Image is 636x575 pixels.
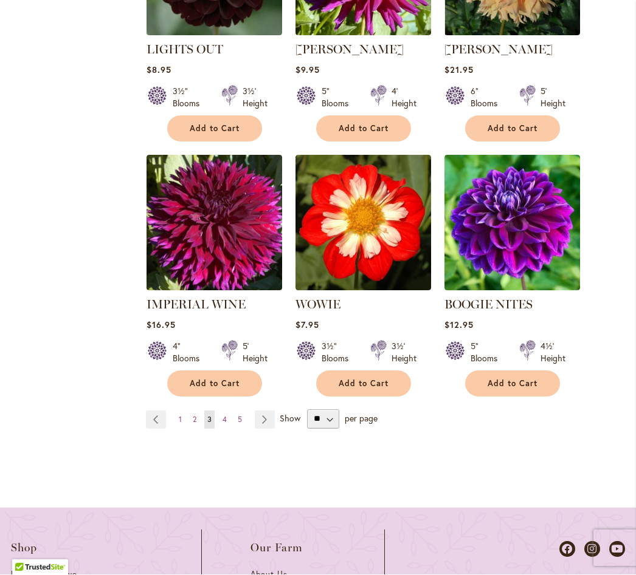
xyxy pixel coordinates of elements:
[193,415,196,424] span: 2
[444,27,580,38] a: KARMEL KORN
[316,371,411,397] button: Add to Cart
[147,282,282,293] a: IMPERIAL WINE
[296,298,340,312] a: WOWIE
[471,86,505,110] div: 6" Blooms
[167,371,262,397] button: Add to Cart
[541,341,565,365] div: 4½' Height
[559,542,575,557] a: Dahlias on Facebook
[392,341,417,365] div: 3½' Height
[322,341,356,365] div: 3½" Blooms
[296,43,404,57] a: [PERSON_NAME]
[444,298,533,312] a: BOOGIE NITES
[238,415,242,424] span: 5
[179,415,182,424] span: 1
[219,411,230,429] a: 4
[147,155,282,291] img: IMPERIAL WINE
[296,27,431,38] a: NADINE JESSIE
[243,86,268,110] div: 3½' Height
[444,282,580,293] a: BOOGIE NITES
[584,542,600,557] a: Dahlias on Instagram
[296,64,320,76] span: $9.95
[190,124,240,134] span: Add to Cart
[251,542,303,554] span: Our Farm
[444,64,474,76] span: $21.95
[280,412,300,424] span: Show
[190,379,240,389] span: Add to Cart
[345,412,378,424] span: per page
[9,532,43,566] iframe: Launch Accessibility Center
[392,86,417,110] div: 4' Height
[316,116,411,142] button: Add to Cart
[339,124,389,134] span: Add to Cart
[471,341,505,365] div: 5" Blooms
[207,415,212,424] span: 3
[296,155,431,291] img: WOWIE
[173,341,207,365] div: 4" Blooms
[465,371,560,397] button: Add to Cart
[444,155,580,291] img: BOOGIE NITES
[176,411,185,429] a: 1
[223,415,227,424] span: 4
[147,27,282,38] a: LIGHTS OUT
[173,86,207,110] div: 3½" Blooms
[488,379,537,389] span: Add to Cart
[243,341,268,365] div: 5' Height
[147,43,223,57] a: LIGHTS OUT
[444,319,474,331] span: $12.95
[190,411,199,429] a: 2
[339,379,389,389] span: Add to Cart
[465,116,560,142] button: Add to Cart
[147,319,176,331] span: $16.95
[444,43,553,57] a: [PERSON_NAME]
[296,319,319,331] span: $7.95
[147,64,171,76] span: $8.95
[147,298,246,312] a: IMPERIAL WINE
[235,411,245,429] a: 5
[488,124,537,134] span: Add to Cart
[322,86,356,110] div: 5" Blooms
[541,86,565,110] div: 5' Height
[296,282,431,293] a: WOWIE
[167,116,262,142] button: Add to Cart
